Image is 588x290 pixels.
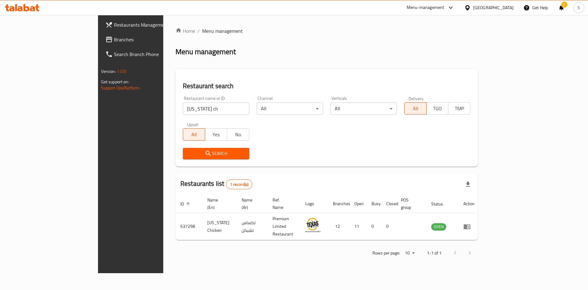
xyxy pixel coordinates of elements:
[349,213,367,240] td: 11
[226,179,253,189] div: Total records count
[451,104,468,113] span: TMP
[381,213,396,240] td: 0
[101,78,129,86] span: Get support on:
[198,27,200,35] li: /
[187,122,198,126] label: Upsell
[101,84,140,92] a: Support.OpsPlatform
[205,128,227,141] button: Yes
[328,213,349,240] td: 12
[578,4,580,11] span: S
[404,102,427,115] button: All
[183,81,470,91] h2: Restaurant search
[188,150,244,157] span: Search
[226,182,252,187] span: 1 record(s)
[409,96,424,100] label: Delivery
[183,128,205,141] button: All
[461,177,475,192] div: Export file
[407,4,444,11] div: Menu-management
[427,249,442,257] p: 1-1 of 1
[175,47,236,57] h2: Menu management
[114,21,191,28] span: Restaurants Management
[372,249,400,257] p: Rows per page:
[242,196,260,211] span: Name (Ar)
[117,67,126,75] span: 1.0.0
[349,194,367,213] th: Open
[101,67,116,75] span: Version:
[183,103,249,115] input: Search for restaurant name or ID..
[300,194,328,213] th: Logo
[431,223,446,230] span: OPEN
[207,196,229,211] span: Name (En)
[208,130,225,139] span: Yes
[367,213,381,240] td: 0
[202,213,237,240] td: [US_STATE] Chicken
[175,27,478,35] nav: breadcrumb
[431,200,451,208] span: Status
[381,194,396,213] th: Closed
[237,213,268,240] td: تكساس تشيكن
[305,218,321,233] img: Texas Chicken
[186,130,203,139] span: All
[367,194,381,213] th: Busy
[407,104,424,113] span: All
[230,130,247,139] span: No
[426,102,449,115] button: TGO
[100,47,196,62] a: Search Branch Phone
[175,194,480,240] table: enhanced table
[100,17,196,32] a: Restaurants Management
[268,213,300,240] td: Premium Limited Restaurant
[257,103,323,115] div: All
[429,104,446,113] span: TGO
[114,51,191,58] span: Search Branch Phone
[180,179,252,189] h2: Restaurants list
[202,27,243,35] span: Menu management
[463,223,475,230] div: Menu
[330,103,397,115] div: All
[100,32,196,47] a: Branches
[114,36,191,43] span: Branches
[183,148,249,159] button: Search
[458,194,480,213] th: Action
[402,249,417,258] div: Rows per page:
[431,223,446,231] div: OPEN
[180,200,192,208] span: ID
[473,4,514,11] div: [GEOGRAPHIC_DATA]
[448,102,470,115] button: TMP
[273,196,293,211] span: Ref. Name
[227,128,249,141] button: No
[328,194,349,213] th: Branches
[401,196,419,211] span: POS group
